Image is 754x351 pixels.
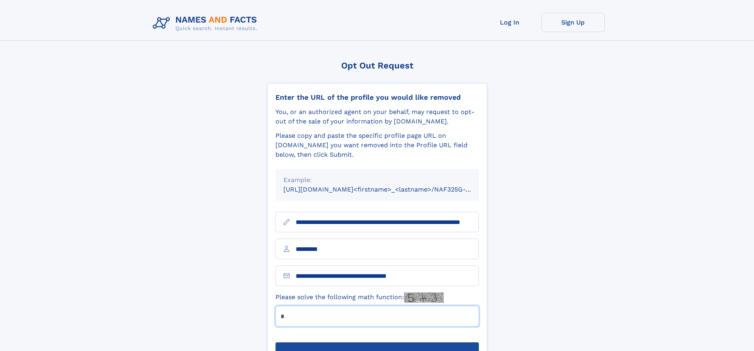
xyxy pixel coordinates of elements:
a: Log In [478,13,541,32]
label: Please solve the following math function: [275,292,444,303]
div: You, or an authorized agent on your behalf, may request to opt-out of the sale of your informatio... [275,107,479,126]
a: Sign Up [541,13,605,32]
div: Please copy and paste the specific profile page URL on [DOMAIN_NAME] you want removed into the Pr... [275,131,479,159]
div: Example: [283,175,471,185]
img: Logo Names and Facts [150,13,264,34]
div: Enter the URL of the profile you would like removed [275,93,479,102]
small: [URL][DOMAIN_NAME]<firstname>_<lastname>/NAF325G-xxxxxxxx [283,186,494,193]
div: Opt Out Request [267,61,487,70]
